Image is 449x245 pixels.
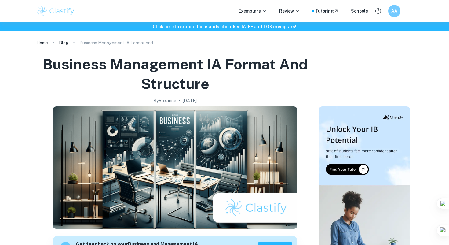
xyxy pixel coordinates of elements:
img: Clastify logo [36,5,75,17]
h2: [DATE] [183,97,197,104]
a: Schools [351,8,368,14]
a: Home [36,39,48,47]
a: Tutoring [315,8,339,14]
p: Business Management IA Format and Structure [79,39,159,46]
p: Exemplars [239,8,267,14]
p: Review [279,8,300,14]
h6: Click here to explore thousands of marked IA, EE and TOK exemplars ! [1,23,448,30]
h2: By Roxanne [153,97,176,104]
p: • [179,97,180,104]
button: AA [388,5,400,17]
a: Blog [59,39,68,47]
button: Help and Feedback [373,6,383,16]
h1: Business Management IA Format and Structure [39,54,311,94]
h6: AA [391,8,398,14]
img: Business Management IA Format and Structure cover image [53,106,297,229]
